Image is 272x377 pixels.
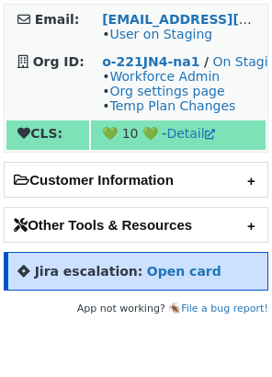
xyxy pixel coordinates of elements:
footer: App not working? 🪳 [4,300,268,318]
h2: Customer Information [5,163,267,197]
span: • [102,27,212,41]
a: Org settings page [109,84,224,98]
a: User on Staging [109,27,212,41]
a: o-221JN4-na1 [102,54,199,69]
a: Workforce Admin [109,69,220,84]
span: • • • [102,69,235,113]
a: Temp Plan Changes [109,98,235,113]
td: 💚 10 💚 - [91,120,266,150]
strong: / [204,54,209,69]
strong: Org ID: [33,54,85,69]
a: File a bug report! [181,303,268,314]
a: Detail [166,126,214,141]
strong: Email: [35,12,80,27]
strong: CLS: [17,126,62,141]
strong: Jira escalation: [35,264,143,279]
h2: Other Tools & Resources [5,208,267,242]
a: Open card [147,264,221,279]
